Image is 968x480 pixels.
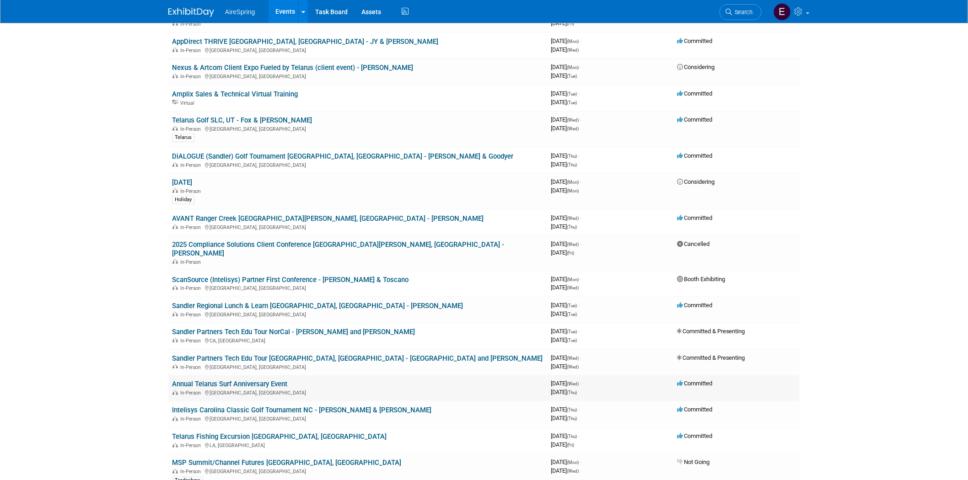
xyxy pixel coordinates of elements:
span: In-Person [180,21,204,27]
a: Search [720,4,762,20]
span: [DATE] [551,125,579,132]
span: Virtual [180,100,197,106]
span: - [578,406,580,413]
span: [DATE] [551,187,579,194]
span: [DATE] [551,152,580,159]
a: ScanSource (Intelisys) Partner First Conference - [PERSON_NAME] & Toscano [172,276,409,284]
span: [DATE] [551,72,577,79]
a: 2025 Compliance Solutions Client Conference [GEOGRAPHIC_DATA][PERSON_NAME], [GEOGRAPHIC_DATA] - [... [172,240,504,257]
span: (Wed) [567,242,579,247]
span: (Fri) [567,443,574,448]
span: Committed [677,433,712,440]
span: [DATE] [551,116,581,123]
img: In-Person Event [172,364,178,369]
a: AppDirect THRIVE [GEOGRAPHIC_DATA], [GEOGRAPHIC_DATA] - JY & [PERSON_NAME] [172,37,438,46]
span: [DATE] [551,302,580,309]
img: In-Person Event [172,416,178,421]
span: [DATE] [551,389,577,396]
a: Intelisys Carolina Classic Golf Tournament NC - [PERSON_NAME] & [PERSON_NAME] [172,406,431,415]
span: [DATE] [551,99,577,106]
span: [DATE] [551,433,580,440]
span: In-Person [180,469,204,475]
span: (Thu) [567,408,577,413]
div: [GEOGRAPHIC_DATA], [GEOGRAPHIC_DATA] [172,415,543,422]
span: (Wed) [567,364,579,369]
a: [DATE] [172,178,192,187]
span: - [580,354,581,361]
span: (Wed) [567,356,579,361]
img: In-Person Event [172,338,178,342]
span: - [580,64,581,70]
a: Annual Telarus Surf Anniversary Event [172,380,287,389]
span: [DATE] [551,380,581,387]
div: [GEOGRAPHIC_DATA], [GEOGRAPHIC_DATA] [172,46,543,53]
span: [DATE] [551,46,579,53]
span: [DATE] [551,178,581,185]
span: Considering [677,64,715,70]
span: [DATE] [551,363,579,370]
span: - [578,152,580,159]
span: (Wed) [567,216,579,221]
span: (Tue) [567,338,577,343]
img: Virtual Event [172,100,178,105]
span: (Thu) [567,154,577,159]
span: In-Person [180,416,204,422]
span: [DATE] [551,284,579,291]
span: In-Person [180,224,204,230]
span: - [580,380,581,387]
img: ExhibitDay [168,8,214,17]
img: In-Person Event [172,390,178,395]
span: AireSpring [225,8,255,16]
img: In-Person Event [172,162,178,167]
img: In-Person Event [172,285,178,290]
span: (Mon) [567,188,579,193]
span: (Mon) [567,180,579,185]
span: [DATE] [551,459,581,466]
span: (Tue) [567,74,577,79]
span: Committed [677,90,712,97]
a: Telarus Fishing Excursion [GEOGRAPHIC_DATA], [GEOGRAPHIC_DATA] [172,433,387,441]
span: In-Person [180,312,204,318]
div: [GEOGRAPHIC_DATA], [GEOGRAPHIC_DATA] [172,389,543,396]
img: In-Person Event [172,126,178,131]
div: [GEOGRAPHIC_DATA], [GEOGRAPHIC_DATA] [172,125,543,132]
span: (Wed) [567,285,579,290]
span: (Wed) [567,117,579,123]
div: CA, [GEOGRAPHIC_DATA] [172,336,543,344]
span: [DATE] [551,161,577,168]
img: In-Person Event [172,48,178,52]
div: LA, [GEOGRAPHIC_DATA] [172,442,543,449]
span: - [580,37,581,44]
span: In-Person [180,364,204,370]
a: MSP Summit/Channel Futures [GEOGRAPHIC_DATA], [GEOGRAPHIC_DATA] [172,459,401,467]
span: Committed [677,116,712,123]
span: (Fri) [567,251,574,256]
span: (Wed) [567,382,579,387]
a: AVANT Ranger Creek [GEOGRAPHIC_DATA][PERSON_NAME], [GEOGRAPHIC_DATA] - [PERSON_NAME] [172,214,484,223]
div: [GEOGRAPHIC_DATA], [GEOGRAPHIC_DATA] [172,72,543,80]
span: In-Person [180,188,204,194]
span: (Tue) [567,100,577,105]
span: Considering [677,178,715,185]
img: In-Person Event [172,21,178,26]
div: [GEOGRAPHIC_DATA], [GEOGRAPHIC_DATA] [172,310,543,318]
span: (Tue) [567,303,577,308]
span: [DATE] [551,354,581,361]
span: Committed [677,152,712,159]
span: (Mon) [567,39,579,44]
span: Committed & Presenting [677,354,745,361]
span: [DATE] [551,214,581,221]
img: In-Person Event [172,469,178,474]
span: (Thu) [567,434,577,439]
div: [GEOGRAPHIC_DATA], [GEOGRAPHIC_DATA] [172,223,543,230]
span: [DATE] [551,64,581,70]
span: In-Person [180,126,204,132]
span: - [578,328,580,335]
span: [DATE] [551,90,580,97]
span: In-Person [180,74,204,80]
span: (Wed) [567,126,579,131]
img: In-Person Event [172,443,178,448]
span: - [578,90,580,97]
span: [DATE] [551,223,577,230]
span: - [578,302,580,309]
